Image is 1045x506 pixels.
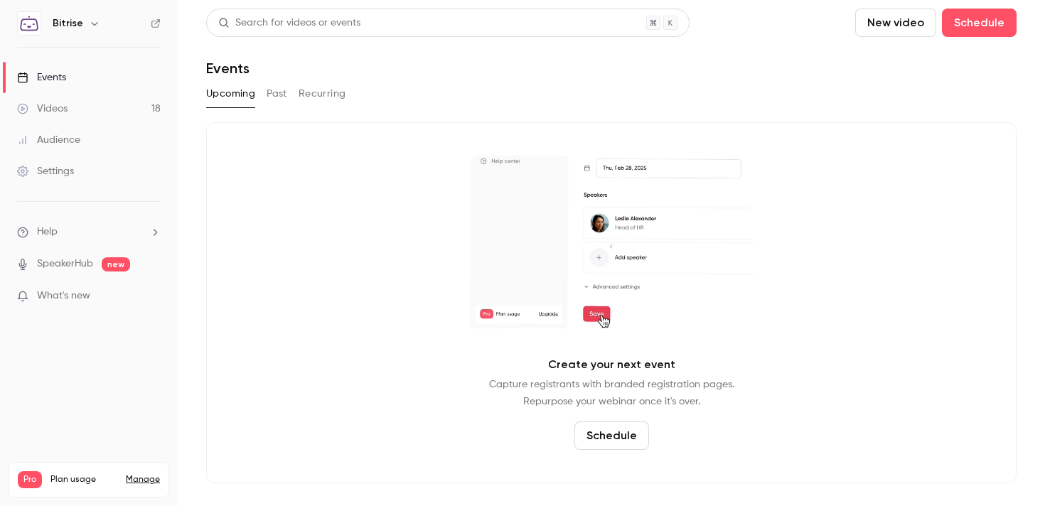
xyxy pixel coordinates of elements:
button: New video [855,9,936,37]
button: Schedule [942,9,1017,37]
img: Bitrise [18,12,41,35]
li: help-dropdown-opener [17,225,161,239]
iframe: Noticeable Trigger [144,290,161,303]
p: Capture registrants with branded registration pages. Repurpose your webinar once it's over. [489,376,734,410]
span: new [102,257,130,271]
span: What's new [37,289,90,303]
span: Plan usage [50,474,117,485]
button: Schedule [574,421,649,450]
h1: Events [206,60,250,77]
button: Past [267,82,287,105]
div: Videos [17,102,68,116]
h6: Bitrise [53,16,83,31]
div: Events [17,70,66,85]
a: Manage [126,474,160,485]
div: Audience [17,133,80,147]
div: Search for videos or events [218,16,360,31]
p: Create your next event [548,356,675,373]
span: Help [37,225,58,239]
button: Upcoming [206,82,255,105]
button: Recurring [299,82,346,105]
div: Settings [17,164,74,178]
a: SpeakerHub [37,257,93,271]
span: Pro [18,471,42,488]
